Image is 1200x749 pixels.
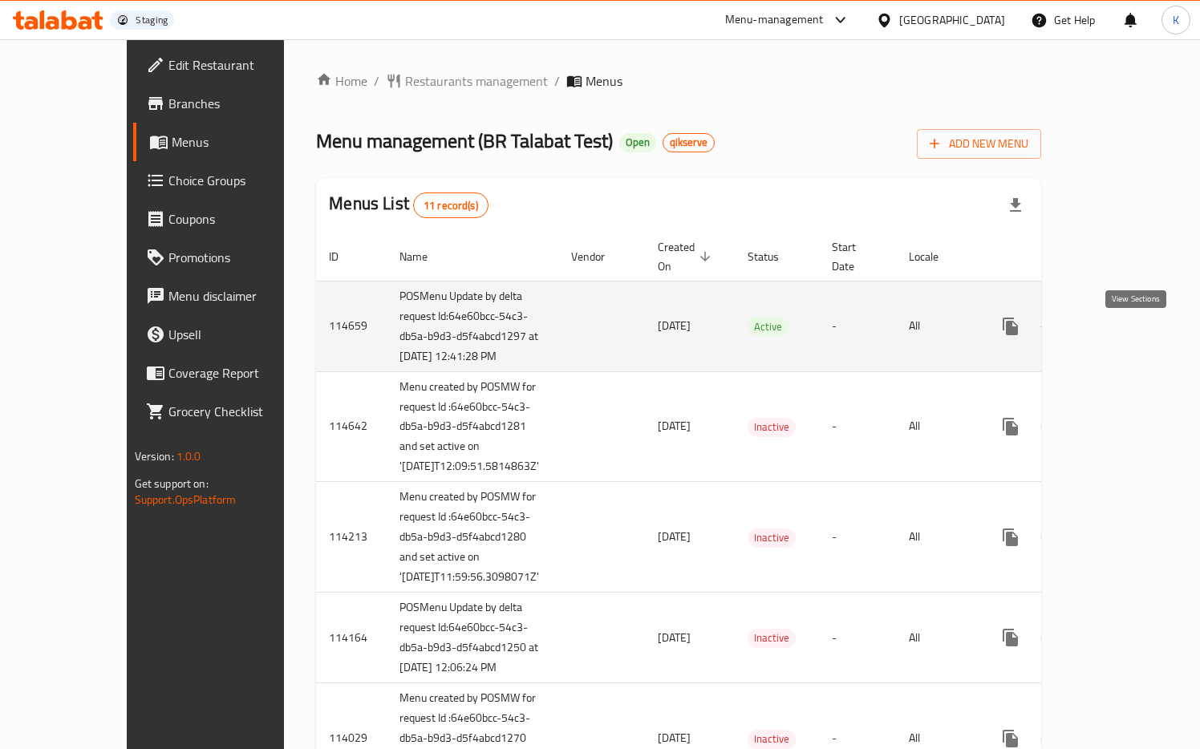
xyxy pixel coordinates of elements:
button: Add New Menu [917,129,1041,159]
td: All [896,281,979,371]
span: Inactive [748,528,796,547]
span: Name [399,247,448,266]
nav: breadcrumb [316,71,1041,91]
button: Change Status [1030,518,1068,557]
span: Promotions [168,248,314,267]
span: [DATE] [658,415,691,436]
span: Created On [658,237,716,276]
div: Inactive [748,528,796,548]
td: All [896,482,979,593]
div: Open [619,133,656,152]
span: Branches [168,94,314,113]
td: - [819,593,896,683]
button: Change Status [1030,618,1068,657]
li: / [374,71,379,91]
span: Inactive [748,629,796,647]
a: Home [316,71,367,91]
td: - [819,371,896,482]
div: Active [748,317,789,336]
td: 114659 [316,281,387,371]
span: Choice Groups [168,171,314,190]
a: Upsell [133,315,327,354]
td: - [819,281,896,371]
div: Export file [996,186,1035,225]
span: qikserve [663,136,714,149]
li: / [554,71,560,91]
a: Coupons [133,200,327,238]
span: Menus [586,71,622,91]
button: more [991,518,1030,557]
span: Upsell [168,325,314,344]
span: Coverage Report [168,363,314,383]
div: Staging [136,14,168,26]
span: Locale [909,247,959,266]
span: Restaurants management [405,71,548,91]
span: Menus [172,132,314,152]
span: 1.0.0 [176,446,201,467]
td: 114213 [316,482,387,593]
span: Menu management ( BR Talabat Test ) [316,123,613,159]
span: Add New Menu [930,134,1028,154]
span: [DATE] [658,727,691,748]
a: Menu disclaimer [133,277,327,315]
a: Menus [133,123,327,161]
span: Coupons [168,209,314,229]
h2: Menus List [329,192,488,218]
span: Start Date [832,237,877,276]
span: Version: [135,446,174,467]
span: Status [748,247,800,266]
a: Branches [133,84,327,123]
a: Promotions [133,238,327,277]
span: Inactive [748,730,796,748]
td: All [896,593,979,683]
th: Actions [979,233,1158,281]
span: Vendor [571,247,626,266]
span: ID [329,247,359,266]
span: Inactive [748,418,796,436]
span: K [1173,11,1179,29]
span: Open [619,136,656,149]
button: more [991,407,1030,446]
a: Restaurants management [386,71,548,91]
a: Edit Restaurant [133,46,327,84]
td: 114164 [316,593,387,683]
button: more [991,307,1030,346]
a: Support.OpsPlatform [135,489,237,510]
span: [DATE] [658,627,691,648]
button: more [991,618,1030,657]
button: Change Status [1030,407,1068,446]
a: Grocery Checklist [133,392,327,431]
td: POSMenu Update by delta request Id:64e60bcc-54c3-db5a-b9d3-d5f4abcd1297 at [DATE] 12:41:28 PM [387,281,558,371]
div: Menu-management [725,10,824,30]
td: Menu created by POSMW for request Id :64e60bcc-54c3-db5a-b9d3-d5f4abcd1280 and set active on '[DA... [387,482,558,593]
td: - [819,482,896,593]
span: Edit Restaurant [168,55,314,75]
a: Choice Groups [133,161,327,200]
td: Menu created by POSMW for request Id :64e60bcc-54c3-db5a-b9d3-d5f4abcd1281 and set active on '[DA... [387,371,558,482]
span: Get support on: [135,473,209,494]
div: Total records count [413,192,489,218]
a: Coverage Report [133,354,327,392]
span: [DATE] [658,315,691,336]
span: 11 record(s) [414,198,488,213]
span: Active [748,318,789,336]
div: [GEOGRAPHIC_DATA] [899,11,1005,29]
td: 114642 [316,371,387,482]
td: POSMenu Update by delta request Id:64e60bcc-54c3-db5a-b9d3-d5f4abcd1250 at [DATE] 12:06:24 PM [387,593,558,683]
span: Menu disclaimer [168,286,314,306]
button: Change Status [1030,307,1068,346]
span: Grocery Checklist [168,402,314,421]
span: [DATE] [658,526,691,547]
td: All [896,371,979,482]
